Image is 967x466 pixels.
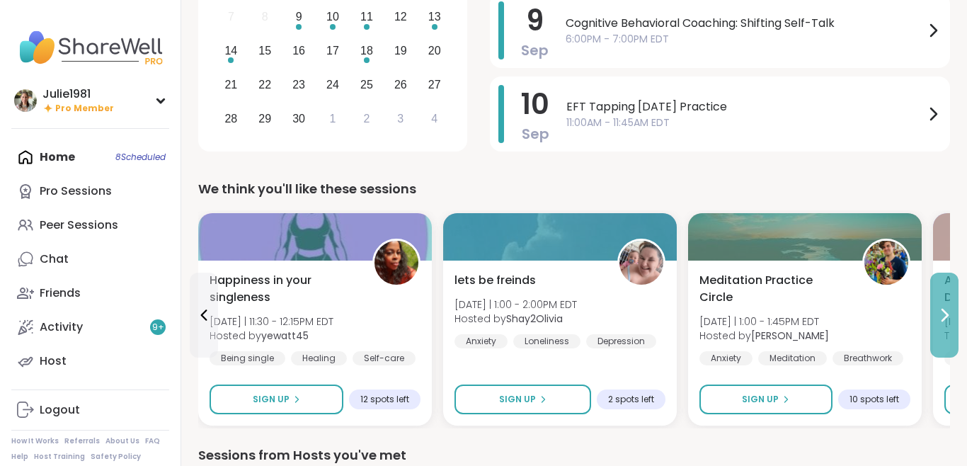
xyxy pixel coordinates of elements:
[352,69,382,100] div: Choose Thursday, September 25th, 2025
[250,36,280,67] div: Choose Monday, September 15th, 2025
[419,69,450,100] div: Choose Saturday, September 27th, 2025
[318,69,348,100] div: Choose Wednesday, September 24th, 2025
[699,385,832,414] button: Sign Up
[145,436,160,446] a: FAQ
[250,69,280,100] div: Choose Monday, September 22nd, 2025
[428,7,441,26] div: 13
[318,103,348,134] div: Choose Wednesday, October 1st, 2025
[210,314,333,329] span: [DATE] | 11:30 - 12:15PM EDT
[566,98,925,115] span: EFT Tapping [DATE] Practice
[318,36,348,67] div: Choose Wednesday, September 17th, 2025
[292,109,305,128] div: 30
[198,445,950,465] div: Sessions from Hosts you've met
[363,109,370,128] div: 2
[40,183,112,199] div: Pro Sessions
[699,272,847,306] span: Meditation Practice Circle
[397,109,404,128] div: 3
[284,2,314,33] div: Choose Tuesday, September 9th, 2025
[385,2,416,33] div: Choose Friday, September 12th, 2025
[608,394,654,405] span: 2 spots left
[11,174,169,208] a: Pro Sessions
[292,41,305,60] div: 16
[526,1,544,40] span: 9
[11,452,28,462] a: Help
[330,109,336,128] div: 1
[353,351,416,365] div: Self-care
[454,272,536,289] span: lets be freinds
[253,393,290,406] span: Sign Up
[385,69,416,100] div: Choose Friday, September 26th, 2025
[284,69,314,100] div: Choose Tuesday, September 23rd, 2025
[296,7,302,26] div: 9
[11,242,169,276] a: Chat
[864,241,908,285] img: Nicholas
[11,208,169,242] a: Peer Sessions
[454,297,577,312] span: [DATE] | 1:00 - 2:00PM EDT
[11,344,169,378] a: Host
[751,329,829,343] b: [PERSON_NAME]
[11,436,59,446] a: How It Works
[619,241,663,285] img: Shay2Olivia
[292,75,305,94] div: 23
[258,41,271,60] div: 15
[506,312,563,326] b: Shay2Olivia
[64,436,100,446] a: Referrals
[262,7,268,26] div: 8
[42,86,114,102] div: Julie1981
[360,394,409,405] span: 12 spots left
[521,40,549,60] span: Sep
[454,385,591,414] button: Sign Up
[224,75,237,94] div: 21
[566,115,925,130] span: 11:00AM - 11:45AM EDT
[55,103,114,115] span: Pro Member
[40,285,81,301] div: Friends
[228,7,234,26] div: 7
[261,329,309,343] b: yewatt45
[522,124,549,144] span: Sep
[216,2,246,33] div: Not available Sunday, September 7th, 2025
[224,109,237,128] div: 28
[258,75,271,94] div: 22
[326,41,339,60] div: 17
[11,23,169,72] img: ShareWell Nav Logo
[198,179,950,199] div: We think you'll like these sessions
[428,41,441,60] div: 20
[11,310,169,344] a: Activity9+
[385,103,416,134] div: Choose Friday, October 3rd, 2025
[699,314,829,329] span: [DATE] | 1:00 - 1:45PM EDT
[326,7,339,26] div: 10
[699,351,753,365] div: Anxiety
[210,329,333,343] span: Hosted by
[258,109,271,128] div: 29
[419,36,450,67] div: Choose Saturday, September 20th, 2025
[352,2,382,33] div: Choose Thursday, September 11th, 2025
[250,103,280,134] div: Choose Monday, September 29th, 2025
[499,393,536,406] span: Sign Up
[419,2,450,33] div: Choose Saturday, September 13th, 2025
[152,322,164,334] span: 9 +
[431,109,437,128] div: 4
[849,394,899,405] span: 10 spots left
[326,75,339,94] div: 24
[742,393,779,406] span: Sign Up
[291,351,347,365] div: Healing
[394,41,407,60] div: 19
[40,217,118,233] div: Peer Sessions
[758,351,827,365] div: Meditation
[11,276,169,310] a: Friends
[284,103,314,134] div: Choose Tuesday, September 30th, 2025
[352,36,382,67] div: Choose Thursday, September 18th, 2025
[521,84,549,124] span: 10
[40,353,67,369] div: Host
[91,452,141,462] a: Safety Policy
[513,334,580,348] div: Loneliness
[360,75,373,94] div: 25
[40,402,80,418] div: Logout
[374,241,418,285] img: yewatt45
[284,36,314,67] div: Choose Tuesday, September 16th, 2025
[14,89,37,112] img: Julie1981
[832,351,903,365] div: Breathwork
[586,334,656,348] div: Depression
[216,36,246,67] div: Choose Sunday, September 14th, 2025
[210,351,285,365] div: Being single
